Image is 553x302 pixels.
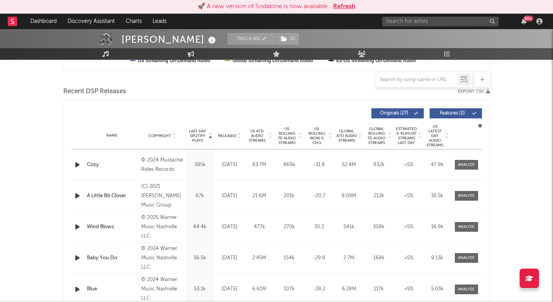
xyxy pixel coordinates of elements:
div: [DATE] [217,223,243,231]
div: 541k [336,223,362,231]
a: Cozy [87,161,137,169]
div: 99 + [524,16,533,21]
div: -31.8 [306,161,332,169]
div: 6.28M [336,285,362,293]
div: 52.4M [336,161,362,169]
div: © 2024 Warner Music Nashville LLC [141,244,184,272]
div: 117k [366,285,392,293]
div: [DATE] [217,161,243,169]
div: 56.5k [187,254,213,262]
text: Global Streaming On-Demand Audio [232,58,313,63]
span: Global Rolling 7D Audio Streams [366,127,387,145]
div: 270k [276,223,302,231]
div: © 2024 Mustache Rides Records [141,156,184,174]
div: 107k [276,285,302,293]
button: (2) [276,33,299,45]
div: 16.9k [426,223,449,231]
div: 395k [187,161,213,169]
div: [DATE] [217,285,243,293]
span: ( 2 ) [276,33,299,45]
div: -20.7 [306,192,332,200]
button: 99+ [521,18,527,24]
div: © 2025 Warner Music Nashville LLC [141,213,184,241]
span: Features ( 2 ) [435,111,470,116]
input: Search by song name or URL [376,77,458,83]
div: 477k [246,223,272,231]
span: Recent DSP Releases [63,87,126,96]
div: [DATE] [217,192,243,200]
span: Estimated % Playlist Streams Last Day [396,127,417,145]
div: [DATE] [217,254,243,262]
div: 869k [276,161,302,169]
div: 16.5k [426,192,449,200]
a: Blue [87,285,137,293]
div: 67k [187,192,213,200]
div: 154k [276,254,302,262]
div: 83.7M [246,161,272,169]
div: 6.61M [246,285,272,293]
span: Released [218,134,236,138]
div: 932k [366,161,392,169]
div: <5% [396,223,422,231]
div: <5% [396,161,422,169]
div: <5% [396,285,422,293]
button: Tracking [227,33,276,45]
div: <5% [396,254,422,262]
div: 30.2 [306,223,332,231]
button: Export CSV [458,89,490,94]
div: 9.13k [426,254,449,262]
span: US Rolling 7D Audio Streams [276,127,298,145]
text: Ex-US Streaming On-Demand Audio [336,58,416,63]
div: 2.7M [336,254,362,262]
div: 2.45M [246,254,272,262]
div: [PERSON_NAME] [121,33,218,46]
a: A Little Bit Closer [87,192,137,200]
a: Dashboard [25,14,62,29]
div: 53.1k [187,285,213,293]
span: Copyright [149,134,171,138]
div: Name [87,133,137,139]
div: -28.2 [306,285,332,293]
input: Search for artists [382,17,499,26]
div: 201k [276,192,302,200]
span: Global ATD Audio Streams [336,129,357,143]
a: Discovery Assistant [62,14,120,29]
span: US Rolling WoW % Chg [306,127,328,145]
a: Wind Blows [87,223,137,231]
a: Charts [120,14,147,29]
span: Originals ( 27 ) [376,111,412,116]
span: Last Day Spotify Plays [187,129,208,143]
div: 5.03k [426,285,449,293]
div: 21.6M [246,192,272,200]
button: Features(2) [430,108,482,118]
text: US Streaming On-Demand Audio [138,58,210,63]
div: 🚀 A new version of Sodatone is now available. [198,2,329,11]
div: <5% [396,192,422,200]
div: -29.8 [306,254,332,262]
div: 9.09M [336,192,362,200]
span: US ATD Audio Streams [246,129,268,143]
button: Refresh [333,2,355,11]
a: Baby You Do [87,254,137,262]
div: 64.4k [187,223,213,231]
a: Leads [147,14,172,29]
div: 168k [366,254,392,262]
button: Originals(27) [371,108,424,118]
div: (C) 2021 [PERSON_NAME] Music Group [141,182,184,210]
div: 47.9k [426,161,449,169]
div: 308k [366,223,392,231]
div: 212k [366,192,392,200]
span: US Latest Day Audio Streams [426,124,444,148]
